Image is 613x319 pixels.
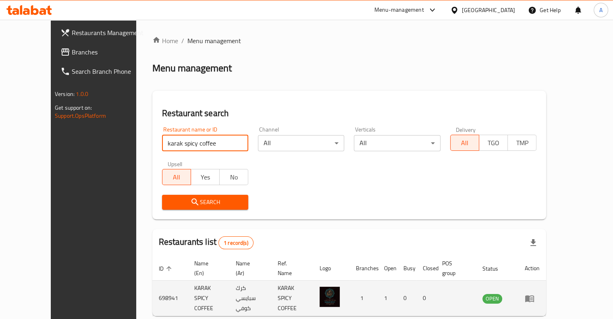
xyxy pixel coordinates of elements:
[152,62,232,75] h2: Menu management
[374,5,424,15] div: Menu-management
[229,281,271,316] td: كرك سبايسي كوفي
[194,171,216,183] span: Yes
[162,107,536,119] h2: Restaurant search
[218,236,254,249] div: Total records count
[482,264,509,273] span: Status
[55,89,75,99] span: Version:
[450,135,479,151] button: All
[162,169,191,185] button: All
[525,294,540,303] div: Menu
[152,281,188,316] td: 698941
[159,264,174,273] span: ID
[599,6,603,15] span: A
[518,256,546,281] th: Action
[416,256,436,281] th: Closed
[278,259,303,278] span: Ref. Name
[397,256,416,281] th: Busy
[76,89,88,99] span: 1.0.0
[219,239,253,247] span: 1 record(s)
[191,169,220,185] button: Yes
[152,36,546,46] nav: breadcrumb
[223,171,245,183] span: No
[162,135,248,151] input: Search for restaurant name or ID..
[524,233,543,252] div: Export file
[54,62,153,81] a: Search Branch Phone
[54,42,153,62] a: Branches
[507,135,536,151] button: TMP
[168,197,242,207] span: Search
[162,195,248,210] button: Search
[55,102,92,113] span: Get support on:
[482,137,505,149] span: TGO
[152,36,178,46] a: Home
[54,23,153,42] a: Restaurants Management
[320,287,340,307] img: KARAK SPICY COFFEE
[349,281,378,316] td: 1
[482,294,502,304] div: OPEN
[456,127,476,132] label: Delivery
[378,281,397,316] td: 1
[166,171,188,183] span: All
[454,137,476,149] span: All
[354,135,440,151] div: All
[479,135,508,151] button: TGO
[152,256,546,316] table: enhanced table
[416,281,436,316] td: 0
[236,259,261,278] span: Name (Ar)
[159,236,254,249] h2: Restaurants list
[397,281,416,316] td: 0
[181,36,184,46] li: /
[72,67,147,76] span: Search Branch Phone
[313,256,349,281] th: Logo
[442,259,466,278] span: POS group
[219,169,248,185] button: No
[187,36,241,46] span: Menu management
[258,135,344,151] div: All
[462,6,515,15] div: [GEOGRAPHIC_DATA]
[168,161,183,167] label: Upsell
[72,47,147,57] span: Branches
[194,259,220,278] span: Name (En)
[378,256,397,281] th: Open
[271,281,313,316] td: KARAK SPICY COFFEE
[72,28,147,38] span: Restaurants Management
[188,281,230,316] td: KARAK SPICY COFFEE
[349,256,378,281] th: Branches
[55,111,106,121] a: Support.OpsPlatform
[511,137,533,149] span: TMP
[482,294,502,303] span: OPEN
